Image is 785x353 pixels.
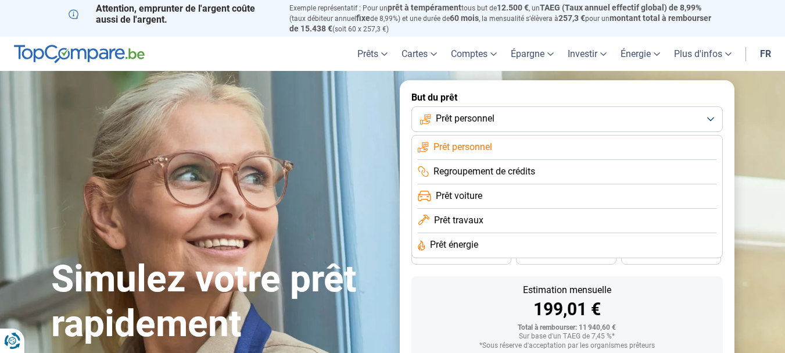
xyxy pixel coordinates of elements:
a: Plus d'infos [667,37,739,71]
div: Estimation mensuelle [421,286,714,295]
span: 24 mois [658,252,684,259]
div: Total à rembourser: 11 940,60 € [421,324,714,332]
span: Regroupement de crédits [433,165,535,178]
h1: Simulez votre prêt rapidement [51,257,386,347]
div: 199,01 € [421,301,714,318]
a: Énergie [614,37,667,71]
img: TopCompare [14,45,145,63]
label: But du prêt [411,92,723,103]
button: Prêt personnel [411,106,723,132]
span: prêt à tempérament [388,3,461,12]
a: Épargne [504,37,561,71]
span: Prêt personnel [433,141,492,154]
span: 257,3 € [558,13,585,23]
span: 12.500 € [497,3,529,12]
div: *Sous réserve d'acceptation par les organismes prêteurs [421,342,714,350]
span: Prêt personnel [436,112,494,125]
span: Prêt voiture [436,190,482,202]
span: fixe [356,13,370,23]
span: 60 mois [450,13,479,23]
a: Investir [561,37,614,71]
p: Attention, emprunter de l'argent coûte aussi de l'argent. [69,3,275,25]
div: Sur base d'un TAEG de 7,45 %* [421,333,714,341]
a: fr [753,37,778,71]
p: Exemple représentatif : Pour un tous but de , un (taux débiteur annuel de 8,99%) et une durée de ... [289,3,717,34]
span: 36 mois [449,252,474,259]
span: TAEG (Taux annuel effectif global) de 8,99% [540,3,701,12]
span: 30 mois [553,252,579,259]
a: Comptes [444,37,504,71]
span: Prêt énergie [430,238,478,251]
span: montant total à rembourser de 15.438 € [289,13,711,33]
a: Prêts [350,37,395,71]
span: Prêt travaux [434,214,483,227]
a: Cartes [395,37,444,71]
